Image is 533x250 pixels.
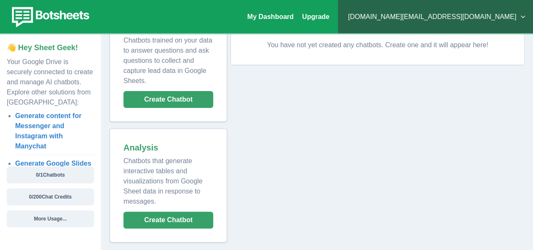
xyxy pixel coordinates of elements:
[123,153,213,207] p: Chatbots that generate interactive tables and visualizations from Google Sheet data in response t...
[123,32,213,86] p: Chatbots trained on your data to answer questions and ask questions to collect and capture lead d...
[7,5,92,29] img: botsheets-logo.png
[302,13,329,20] a: Upgrade
[123,142,213,153] h2: Analysis
[7,167,94,183] button: 0/1Chatbots
[7,210,94,227] button: More Usage...
[241,32,514,58] p: You have not yet created any chatbots. Create one and it will appear here!
[7,42,94,54] p: 👋 Hey Sheet Geek!
[7,54,94,108] p: Your Google Drive is securely connected to create and manage AI chatbots. Explore other solutions...
[247,13,294,20] a: My Dashboard
[345,8,526,25] button: [DOMAIN_NAME][EMAIL_ADDRESS][DOMAIN_NAME]
[7,188,94,205] button: 0/200Chat Credits
[123,212,213,228] button: Create Chatbot
[123,91,213,108] button: Create Chatbot
[15,112,81,150] a: Generate content for Messenger and Instagram with Manychat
